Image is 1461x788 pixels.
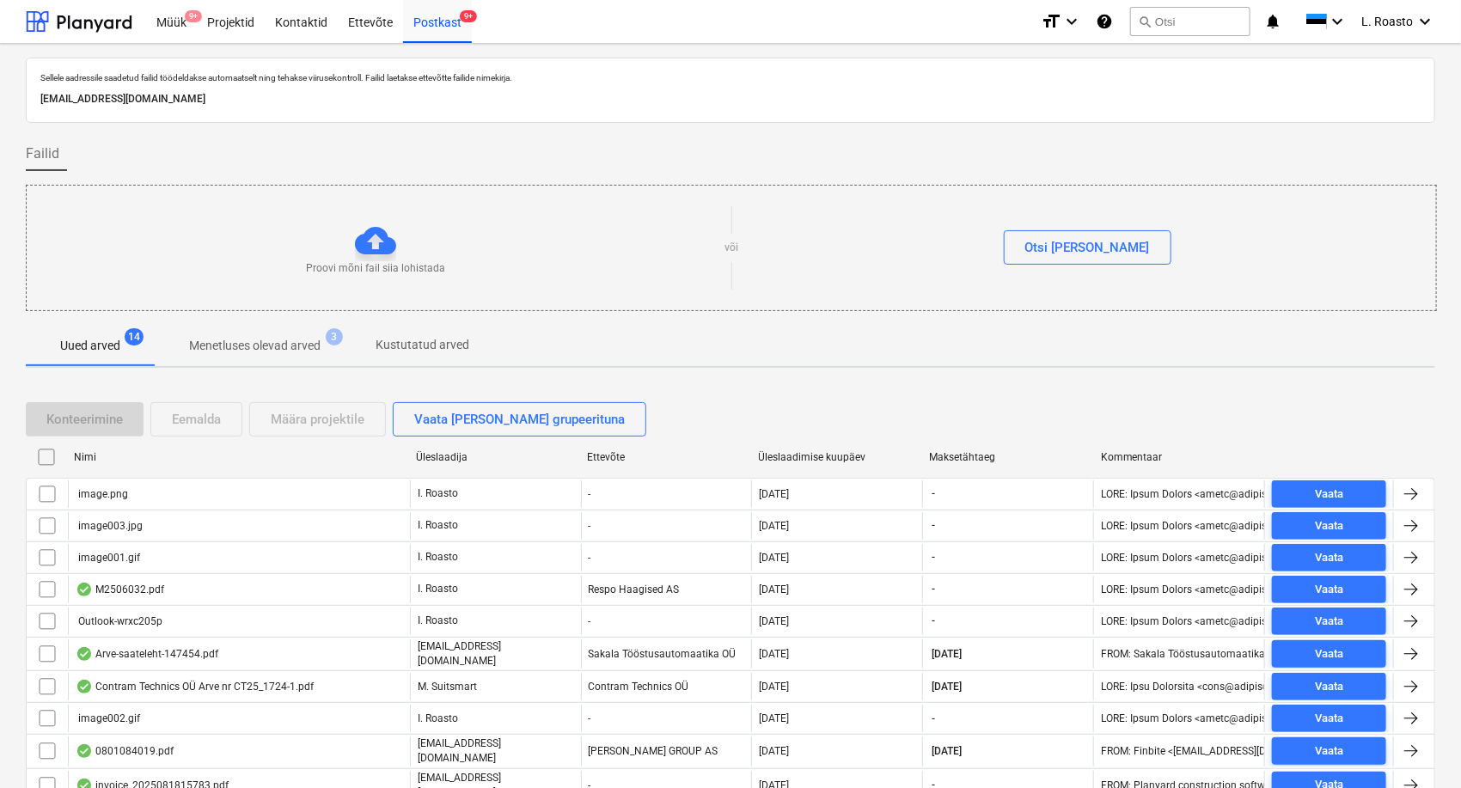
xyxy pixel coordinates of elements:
p: Proovi mõni fail siia lohistada [306,261,445,276]
div: [DATE] [759,648,789,660]
span: Failid [26,144,59,164]
span: - [930,486,937,501]
span: - [930,582,937,596]
div: - [581,705,752,732]
div: Vaata [1315,677,1343,697]
div: Vaata [1315,742,1343,761]
div: Üleslaadimise kuupäev [759,451,916,463]
p: I. Roasto [418,518,458,533]
div: Contram Technics OÜ [581,673,752,700]
span: [DATE] [930,647,963,662]
i: notifications [1264,11,1281,32]
span: search [1138,15,1152,28]
div: M2506032.pdf [76,583,164,596]
button: Vaata [1272,705,1386,732]
p: I. Roasto [418,712,458,726]
div: Vaata [1315,709,1343,729]
span: - [930,550,937,565]
div: Otsi [PERSON_NAME] [1025,236,1150,259]
div: Outlook-wrxc205p [76,615,162,627]
div: - [581,608,752,635]
span: [DATE] [930,680,963,694]
span: L. Roasto [1361,15,1413,28]
div: - [581,480,752,508]
div: Sakala Tööstusautomaatika OÜ [581,639,752,669]
div: [DATE] [759,712,789,724]
p: [EMAIL_ADDRESS][DOMAIN_NAME] [40,90,1421,108]
div: image.png [76,488,128,500]
p: Kustutatud arved [376,336,469,354]
button: Vaata [1272,544,1386,571]
div: Maksetähtaeg [930,451,1087,463]
p: või [724,241,738,255]
div: Arve-saateleht-147454.pdf [76,647,218,661]
div: [DATE] [759,520,789,532]
div: Üleslaadija [416,451,573,463]
button: Vaata [1272,673,1386,700]
button: Vaata [1272,608,1386,635]
button: Vaata [1272,640,1386,668]
div: Vaata [1315,580,1343,600]
div: [DATE] [759,488,789,500]
div: - [581,512,752,540]
div: Andmed failist loetud [76,744,93,758]
div: Contram Technics OÜ Arve nr CT25_1724-1.pdf [76,680,314,693]
p: I. Roasto [418,614,458,628]
i: keyboard_arrow_down [1061,11,1082,32]
i: keyboard_arrow_down [1415,11,1435,32]
div: Vaata [1315,548,1343,568]
span: [DATE] [930,744,963,759]
p: Menetluses olevad arved [189,337,321,355]
p: I. Roasto [418,550,458,565]
div: Nimi [74,451,402,463]
span: 3 [326,328,343,345]
p: I. Roasto [418,582,458,596]
div: [DATE] [759,681,789,693]
div: Ettevõte [587,451,744,463]
div: Kommentaar [1101,451,1258,463]
span: 9+ [460,10,477,22]
div: Vaata [1315,644,1343,664]
div: [DATE] [759,552,789,564]
p: [EMAIL_ADDRESS][DOMAIN_NAME] [418,736,574,766]
div: [DATE] [759,745,789,757]
span: - [930,614,937,628]
div: [DATE] [759,583,789,596]
button: Vaata [1272,512,1386,540]
p: [EMAIL_ADDRESS][DOMAIN_NAME] [418,639,574,669]
div: Vaata [1315,485,1343,504]
div: Vaata [1315,612,1343,632]
div: - [581,544,752,571]
div: Andmed failist loetud [76,647,93,661]
p: Uued arved [60,337,120,355]
div: 0801084019.pdf [76,744,174,758]
div: image003.jpg [76,520,143,532]
div: Vaata [PERSON_NAME] grupeerituna [414,408,625,431]
p: M. Suitsmart [418,680,477,694]
div: Andmed failist loetud [76,583,93,596]
span: - [930,712,937,726]
button: Vaata [1272,737,1386,765]
button: Otsi [1130,7,1250,36]
div: Andmed failist loetud [76,680,93,693]
button: Vaata [1272,480,1386,508]
p: I. Roasto [418,486,458,501]
span: 9+ [185,10,202,22]
button: Vaata [PERSON_NAME] grupeerituna [393,402,646,437]
div: [PERSON_NAME] GROUP AS [581,736,752,766]
span: 14 [125,328,144,345]
div: image002.gif [76,712,140,724]
button: Otsi [PERSON_NAME] [1004,230,1171,265]
div: image001.gif [76,552,140,564]
div: Proovi mõni fail siia lohistadavõiOtsi [PERSON_NAME] [26,185,1437,311]
span: - [930,518,937,533]
i: keyboard_arrow_down [1327,11,1348,32]
div: Vaata [1315,516,1343,536]
p: Sellele aadressile saadetud failid töödeldakse automaatselt ning tehakse viirusekontroll. Failid ... [40,72,1421,83]
i: format_size [1041,11,1061,32]
i: Abikeskus [1096,11,1113,32]
div: [DATE] [759,615,789,627]
div: Respo Haagised AS [581,576,752,603]
button: Vaata [1272,576,1386,603]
